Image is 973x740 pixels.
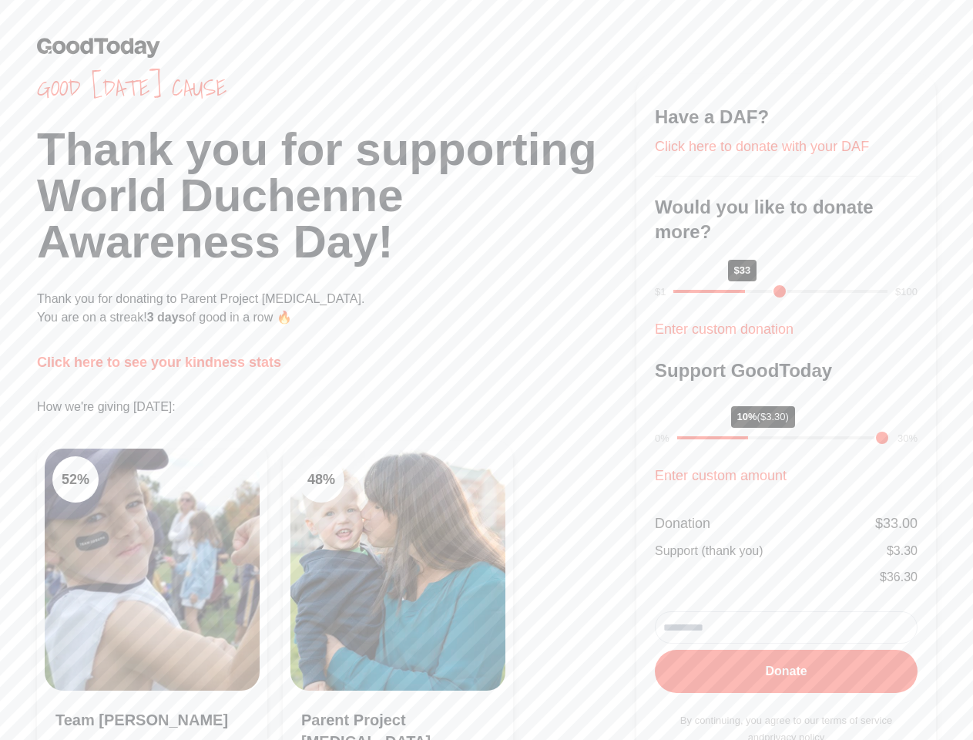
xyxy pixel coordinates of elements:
[655,284,666,300] div: $1
[37,398,636,416] p: How we're giving [DATE]:
[655,139,869,154] a: Click here to donate with your DAF
[655,358,918,383] h3: Support GoodToday
[883,516,918,531] span: 33.00
[290,449,505,691] img: Clean Cooking Alliance
[45,449,260,691] img: Clean Air Task Force
[887,570,918,584] span: 36.30
[887,542,918,560] div: $
[37,290,636,327] p: Thank you for donating to Parent Project [MEDICAL_DATA]. You are on a streak! of good in a row 🔥
[55,709,249,731] h3: Team [PERSON_NAME]
[147,311,186,324] span: 3 days
[757,411,789,422] span: ($3.30)
[37,355,281,370] a: Click here to see your kindness stats
[52,456,99,503] div: 52 %
[894,544,918,557] span: 3.30
[728,260,757,281] div: $33
[37,74,636,102] span: Good [DATE] cause
[298,456,344,503] div: 48 %
[655,650,918,693] button: Donate
[655,321,793,337] a: Enter custom donation
[655,195,918,244] h3: Would you like to donate more?
[731,406,795,428] div: 10%
[875,513,918,534] div: $
[37,126,636,265] h1: Thank you for supporting World Duchenne Awareness Day!
[898,431,918,446] div: 30%
[655,431,669,446] div: 0%
[655,105,918,129] h3: Have a DAF?
[880,568,918,587] div: $
[655,513,710,534] div: Donation
[37,37,160,58] img: GoodToday
[655,468,787,483] a: Enter custom amount
[655,542,763,560] div: Support (thank you)
[895,284,918,300] div: $100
